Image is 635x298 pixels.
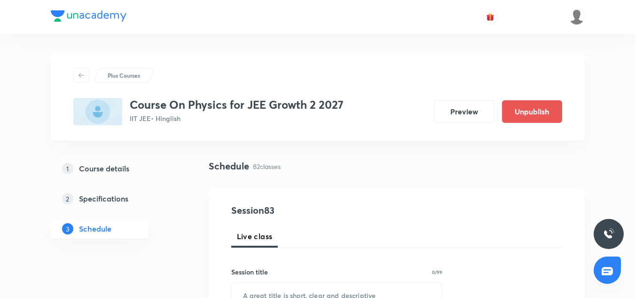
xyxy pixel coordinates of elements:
h5: Course details [79,163,129,174]
a: 2Specifications [51,189,179,208]
h5: Schedule [79,223,111,234]
h3: Course On Physics for JEE Growth 2 2027 [130,98,344,112]
button: Preview [434,100,494,123]
h4: Session 83 [231,203,403,217]
img: avatar [486,13,494,21]
p: IIT JEE • Hinglish [130,113,344,123]
img: 1D94F245-7050-4178-B546-4CBF007A3165_plus.png [73,98,122,125]
p: Plus Courses [108,71,140,80]
h4: Schedule [209,159,249,173]
a: 1Course details [51,159,179,178]
button: avatar [483,9,498,24]
p: 82 classes [253,161,281,171]
a: Company Logo [51,10,126,24]
h6: Session title [231,267,268,277]
p: 1 [62,163,73,174]
h5: Specifications [79,193,128,204]
button: Unpublish [502,100,562,123]
img: Arpit Srivastava [569,9,585,25]
p: 0/99 [432,270,442,274]
span: Live class [237,231,273,242]
p: 3 [62,223,73,234]
p: 2 [62,193,73,204]
img: Company Logo [51,10,126,22]
img: ttu [603,228,614,240]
